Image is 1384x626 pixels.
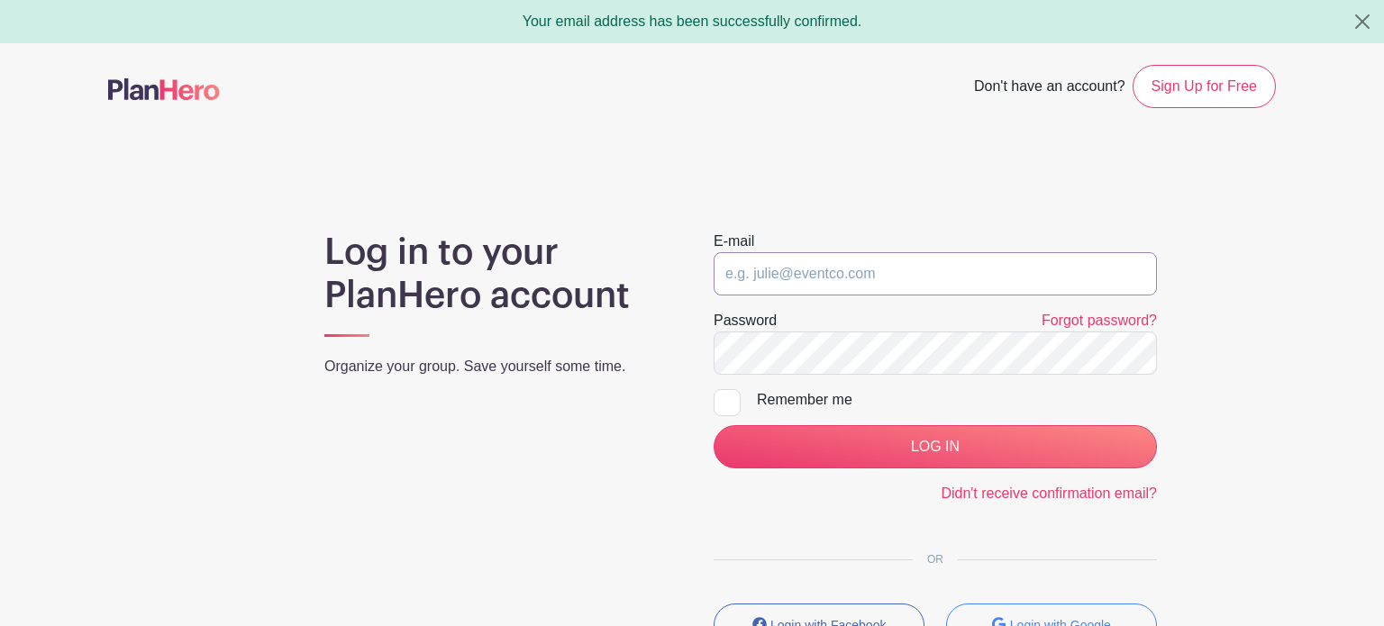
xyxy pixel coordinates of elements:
a: Didn't receive confirmation email? [941,485,1157,501]
img: logo-507f7623f17ff9eddc593b1ce0a138ce2505c220e1c5a4e2b4648c50719b7d32.svg [108,78,220,100]
input: LOG IN [714,425,1157,468]
label: Password [714,310,777,331]
a: Sign Up for Free [1133,65,1276,108]
h1: Log in to your PlanHero account [324,231,670,317]
span: Don't have an account? [974,68,1125,108]
div: Remember me [757,389,1157,411]
p: Organize your group. Save yourself some time. [324,356,670,377]
label: E-mail [714,231,754,252]
span: OR [913,553,958,566]
a: Forgot password? [1042,313,1157,328]
input: e.g. julie@eventco.com [714,252,1157,295]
